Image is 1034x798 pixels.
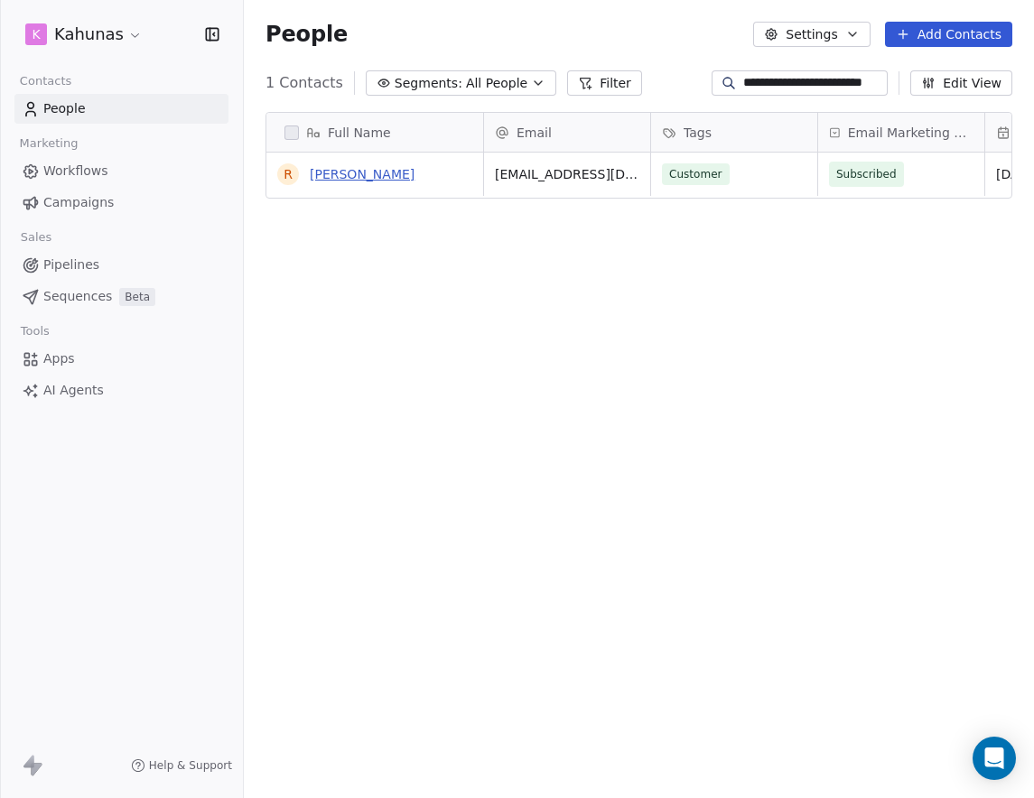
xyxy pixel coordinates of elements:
span: Email Marketing Consent [848,124,973,142]
span: Subscribed [836,165,897,183]
div: R [284,165,293,184]
a: Help & Support [131,758,232,773]
span: Sales [13,224,60,251]
span: Sequences [43,287,112,306]
div: Open Intercom Messenger [973,737,1016,780]
span: Beta [119,288,155,306]
span: Workflows [43,162,108,181]
span: Campaigns [43,193,114,212]
a: Pipelines [14,250,228,280]
span: Help & Support [149,758,232,773]
a: People [14,94,228,124]
span: People [43,99,86,118]
span: Segments: [395,74,462,93]
span: All People [466,74,527,93]
button: Settings [753,22,870,47]
span: Contacts [12,68,79,95]
button: Filter [567,70,642,96]
span: Email [517,124,552,142]
span: Kahunas [54,23,124,46]
span: People [265,21,348,48]
a: AI Agents [14,376,228,405]
span: Pipelines [43,255,99,274]
a: SequencesBeta [14,282,228,311]
button: Edit View [910,70,1012,96]
span: Full Name [328,124,391,142]
span: Tools [13,318,57,345]
a: Apps [14,344,228,374]
span: Apps [43,349,75,368]
div: Tags [651,113,817,152]
span: K [32,25,40,43]
span: 1 Contacts [265,72,343,94]
button: Add Contacts [885,22,1012,47]
div: Full Name [266,113,483,152]
a: Workflows [14,156,228,186]
span: Tags [684,124,712,142]
span: [EMAIL_ADDRESS][DOMAIN_NAME] [495,165,639,183]
div: grid [266,153,484,772]
button: KKahunas [22,19,146,50]
a: [PERSON_NAME] [310,167,415,181]
span: Customer [662,163,730,185]
span: Marketing [12,130,86,157]
div: Email Marketing Consent [818,113,984,152]
span: AI Agents [43,381,104,400]
div: Email [484,113,650,152]
a: Campaigns [14,188,228,218]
